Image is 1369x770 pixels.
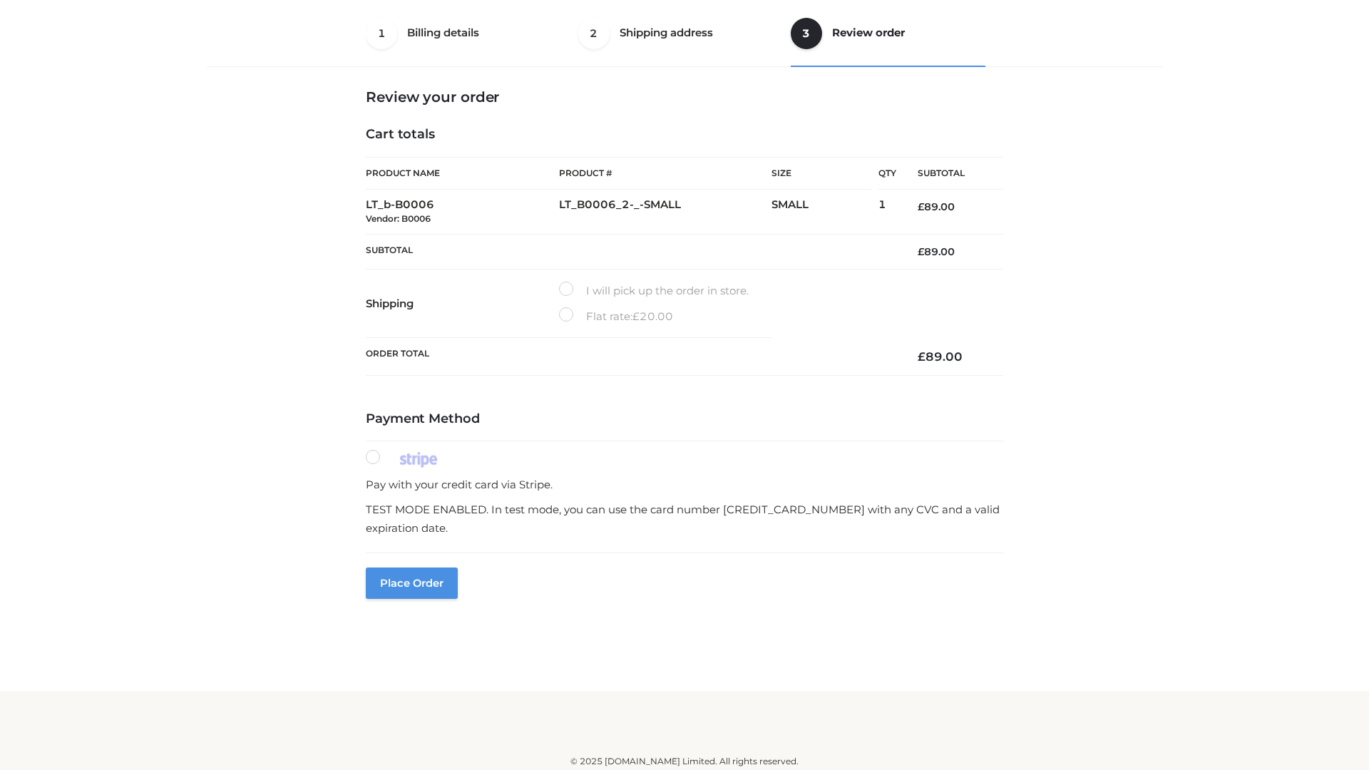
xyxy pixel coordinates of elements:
bdi: 89.00 [918,200,955,213]
th: Subtotal [366,234,896,269]
td: 1 [878,190,896,235]
small: Vendor: B0006 [366,213,431,224]
td: LT_B0006_2-_-SMALL [559,190,771,235]
th: Product Name [366,157,559,190]
h4: Payment Method [366,411,1003,427]
p: TEST MODE ENABLED. In test mode, you can use the card number [CREDIT_CARD_NUMBER] with any CVC an... [366,500,1003,537]
span: £ [918,245,924,258]
td: SMALL [771,190,878,235]
p: Pay with your credit card via Stripe. [366,476,1003,494]
label: Flat rate: [559,307,673,326]
td: LT_b-B0006 [366,190,559,235]
bdi: 89.00 [918,245,955,258]
div: © 2025 [DOMAIN_NAME] Limited. All rights reserved. [212,754,1157,769]
th: Shipping [366,269,559,338]
span: £ [918,349,926,364]
bdi: 20.00 [632,309,673,323]
th: Product # [559,157,771,190]
th: Size [771,158,871,190]
h4: Cart totals [366,127,1003,143]
th: Subtotal [896,158,1003,190]
th: Order Total [366,338,896,376]
th: Qty [878,157,896,190]
span: £ [632,309,640,323]
span: £ [918,200,924,213]
h3: Review your order [366,88,1003,106]
bdi: 89.00 [918,349,963,364]
label: I will pick up the order in store. [559,282,749,300]
button: Place order [366,568,458,599]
